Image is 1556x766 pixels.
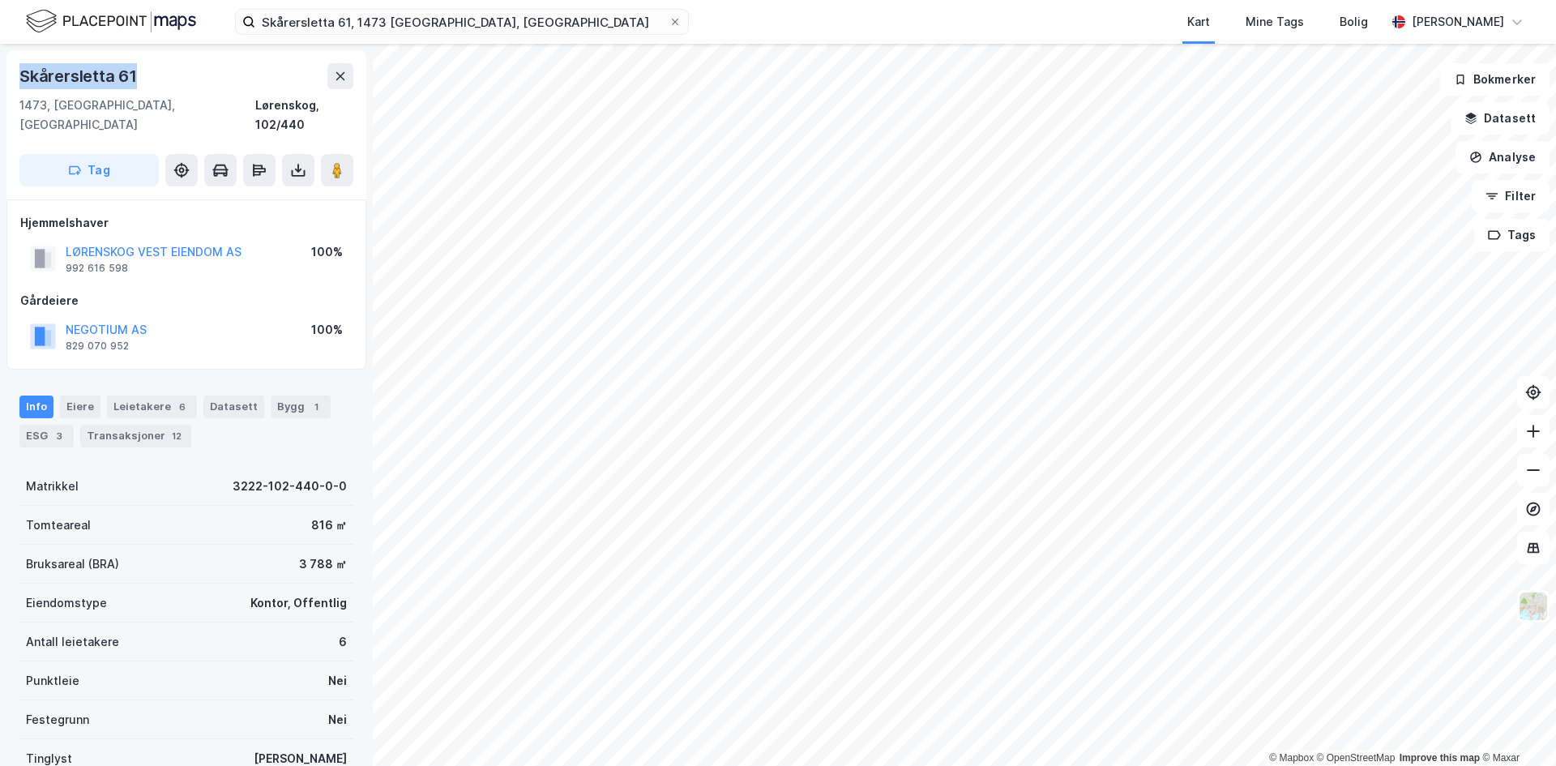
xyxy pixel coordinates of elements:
div: Gårdeiere [20,291,353,310]
input: Søk på adresse, matrikkel, gårdeiere, leietakere eller personer [255,10,669,34]
div: 992 616 598 [66,262,128,275]
div: Mine Tags [1246,12,1304,32]
div: 100% [311,320,343,340]
div: 12 [169,428,185,444]
div: Hjemmelshaver [20,213,353,233]
div: 3222-102-440-0-0 [233,477,347,496]
div: ESG [19,425,74,447]
button: Tag [19,154,159,186]
div: Antall leietakere [26,632,119,652]
img: logo.f888ab2527a4732fd821a326f86c7f29.svg [26,7,196,36]
div: 100% [311,242,343,262]
div: 6 [339,632,347,652]
div: Kontor, Offentlig [250,593,347,613]
div: Tomteareal [26,516,91,535]
div: Festegrunn [26,710,89,730]
div: Bygg [271,396,331,418]
div: Transaksjoner [80,425,191,447]
div: Bruksareal (BRA) [26,554,119,574]
div: Lørenskog, 102/440 [255,96,353,135]
div: 816 ㎡ [311,516,347,535]
div: 6 [174,399,190,415]
div: Kart [1187,12,1210,32]
a: OpenStreetMap [1317,752,1396,764]
div: 3 [51,428,67,444]
button: Filter [1472,180,1550,212]
button: Bokmerker [1440,63,1550,96]
div: Matrikkel [26,477,79,496]
div: 1 [308,399,324,415]
div: Leietakere [107,396,197,418]
button: Datasett [1451,102,1550,135]
iframe: Chat Widget [1475,688,1556,766]
div: Datasett [203,396,264,418]
div: Kontrollprogram for chat [1475,688,1556,766]
div: Eiendomstype [26,593,107,613]
a: Mapbox [1269,752,1314,764]
div: 1473, [GEOGRAPHIC_DATA], [GEOGRAPHIC_DATA] [19,96,255,135]
div: Eiere [60,396,100,418]
button: Tags [1474,219,1550,251]
button: Analyse [1456,141,1550,173]
div: Skårersletta 61 [19,63,140,89]
div: Nei [328,710,347,730]
div: Punktleie [26,671,79,691]
div: [PERSON_NAME] [1412,12,1504,32]
div: 829 070 952 [66,340,129,353]
a: Improve this map [1400,752,1480,764]
div: 3 788 ㎡ [299,554,347,574]
img: Z [1518,591,1549,622]
div: Info [19,396,53,418]
div: Nei [328,671,347,691]
div: Bolig [1340,12,1368,32]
